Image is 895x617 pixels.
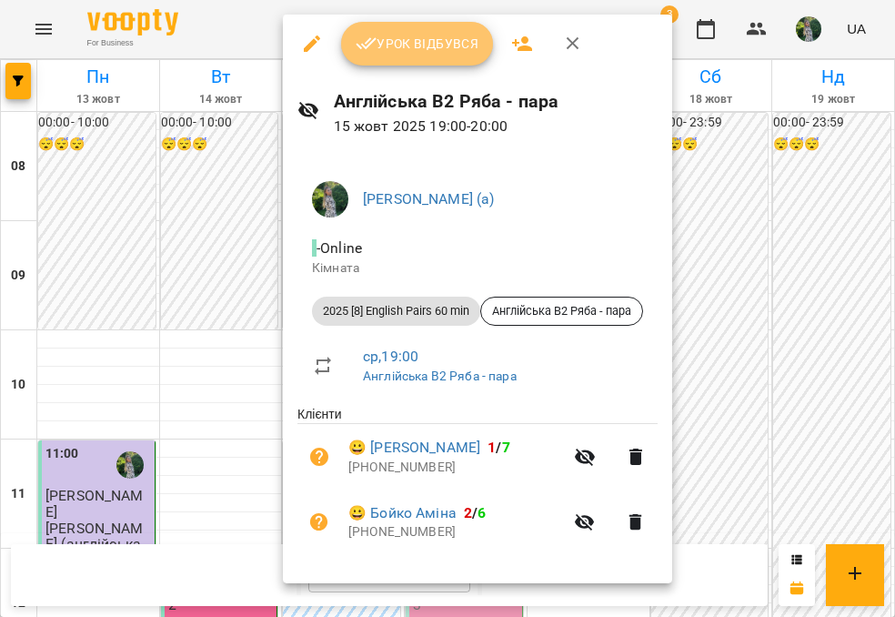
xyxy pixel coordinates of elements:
[488,439,509,456] b: /
[481,303,642,319] span: Англійська В2 Ряба - пара
[312,181,348,217] img: 429a96cc9ef94a033d0b11a5387a5960.jfif
[480,297,643,326] div: Англійська В2 Ряба - пара
[312,259,643,278] p: Кімната
[334,87,658,116] h6: Англійська В2 Ряба - пара
[297,405,658,561] ul: Клієнти
[334,116,658,137] p: 15 жовт 2025 19:00 - 20:00
[464,504,486,521] b: /
[502,439,510,456] span: 7
[464,504,472,521] span: 2
[348,437,480,459] a: 😀 [PERSON_NAME]
[363,348,418,365] a: ср , 19:00
[363,190,495,207] a: [PERSON_NAME] (а)
[312,239,366,257] span: - Online
[341,22,494,66] button: Урок відбувся
[478,504,486,521] span: 6
[297,501,341,544] button: Візит ще не сплачено. Додати оплату?
[348,523,563,541] p: [PHONE_NUMBER]
[348,502,457,524] a: 😀 Бойко Аміна
[348,459,563,477] p: [PHONE_NUMBER]
[363,369,517,383] a: Англійська В2 Ряба - пара
[356,33,479,55] span: Урок відбувся
[297,435,341,479] button: Візит ще не сплачено. Додати оплату?
[312,303,480,319] span: 2025 [8] English Pairs 60 min
[488,439,496,456] span: 1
